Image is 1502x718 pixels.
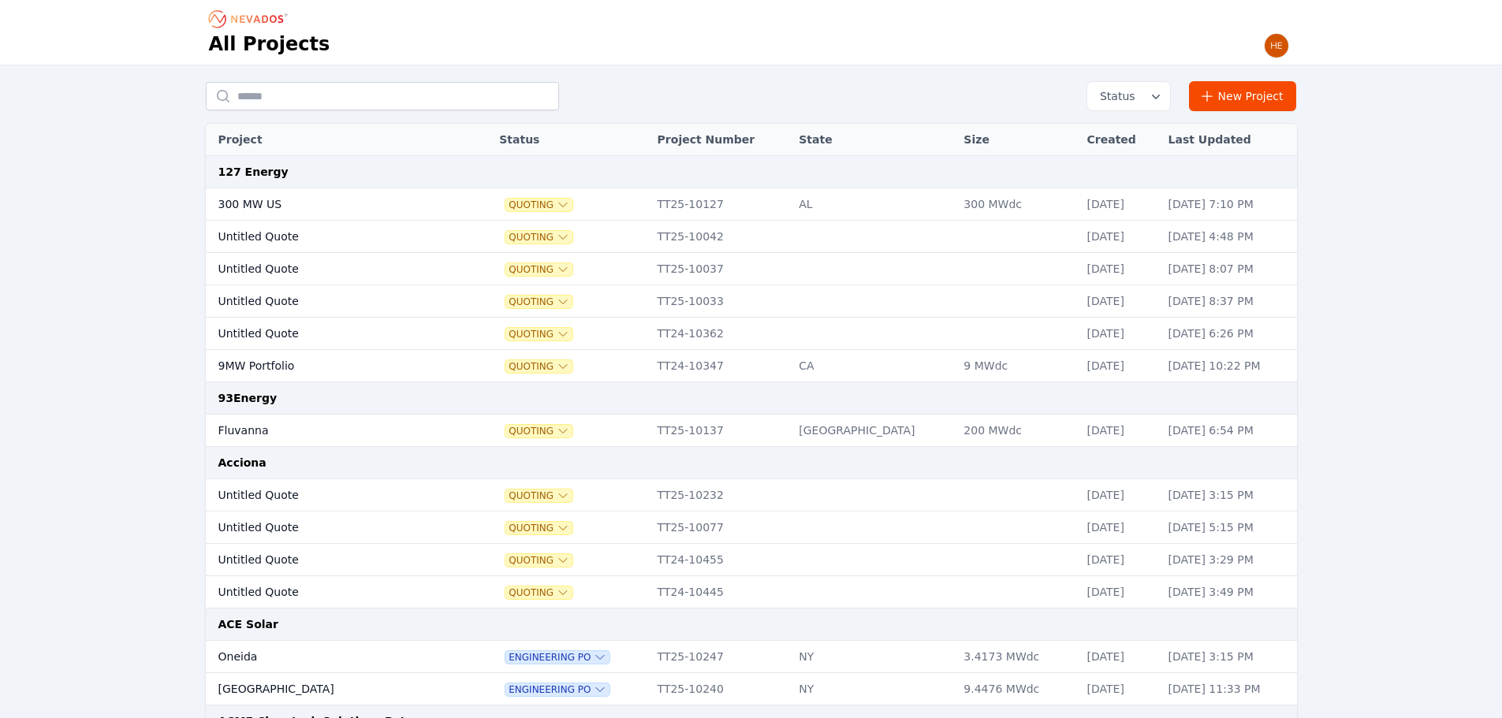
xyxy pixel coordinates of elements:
td: Fluvanna [206,415,453,447]
nav: Breadcrumb [209,6,293,32]
td: [DATE] 3:15 PM [1161,479,1297,512]
td: TT25-10042 [650,221,792,253]
td: 93Energy [206,382,1297,415]
td: 9MW Portfolio [206,350,453,382]
th: Project [206,124,453,156]
td: Acciona [206,447,1297,479]
tr: 300 MW USQuotingTT25-10127AL300 MWdc[DATE][DATE] 7:10 PM [206,188,1297,221]
td: 127 Energy [206,156,1297,188]
td: 300 MW US [206,188,453,221]
tr: Untitled QuoteQuotingTT25-10232[DATE][DATE] 3:15 PM [206,479,1297,512]
td: [DATE] [1079,188,1161,221]
button: Quoting [505,522,572,534]
tr: Untitled QuoteQuotingTT24-10455[DATE][DATE] 3:29 PM [206,544,1297,576]
td: ACE Solar [206,608,1297,641]
tr: Untitled QuoteQuotingTT25-10042[DATE][DATE] 4:48 PM [206,221,1297,253]
td: TT24-10347 [650,350,792,382]
td: [GEOGRAPHIC_DATA] [791,415,956,447]
td: Untitled Quote [206,544,453,576]
td: [DATE] [1079,544,1161,576]
td: [DATE] 4:48 PM [1161,221,1297,253]
button: Quoting [505,360,572,373]
td: [DATE] 7:10 PM [1161,188,1297,221]
button: Status [1087,82,1170,110]
td: 3.4173 MWdc [956,641,1079,673]
button: Engineering PO [505,651,609,664]
td: TT25-10127 [650,188,792,221]
button: Quoting [505,586,572,599]
td: NY [791,673,956,705]
tr: Untitled QuoteQuotingTT24-10445[DATE][DATE] 3:49 PM [206,576,1297,608]
button: Engineering PO [505,683,609,696]
th: Status [491,124,649,156]
td: [DATE] 3:15 PM [1161,641,1297,673]
tr: Untitled QuoteQuotingTT25-10077[DATE][DATE] 5:15 PM [206,512,1297,544]
button: Quoting [505,296,572,308]
td: [GEOGRAPHIC_DATA] [206,673,453,705]
tr: Untitled QuoteQuotingTT25-10037[DATE][DATE] 8:07 PM [206,253,1297,285]
td: [DATE] [1079,673,1161,705]
td: TT25-10033 [650,285,792,318]
button: Quoting [505,199,572,211]
td: [DATE] 3:49 PM [1161,576,1297,608]
td: AL [791,188,956,221]
button: Quoting [505,425,572,437]
td: [DATE] 8:37 PM [1161,285,1297,318]
td: TT25-10247 [650,641,792,673]
td: Untitled Quote [206,253,453,285]
td: [DATE] [1079,253,1161,285]
h1: All Projects [209,32,330,57]
td: [DATE] [1079,350,1161,382]
td: TT25-10137 [650,415,792,447]
td: Untitled Quote [206,576,453,608]
button: Quoting [505,263,572,276]
td: [DATE] [1079,576,1161,608]
td: 300 MWdc [956,188,1079,221]
tr: OneidaEngineering POTT25-10247NY3.4173 MWdc[DATE][DATE] 3:15 PM [206,641,1297,673]
td: [DATE] [1079,415,1161,447]
tr: [GEOGRAPHIC_DATA]Engineering POTT25-10240NY9.4476 MWdc[DATE][DATE] 11:33 PM [206,673,1297,705]
span: Status [1094,88,1135,104]
tr: Untitled QuoteQuotingTT25-10033[DATE][DATE] 8:37 PM [206,285,1297,318]
td: NY [791,641,956,673]
td: CA [791,350,956,382]
a: New Project [1189,81,1297,111]
tr: Untitled QuoteQuotingTT24-10362[DATE][DATE] 6:26 PM [206,318,1297,350]
button: Quoting [505,328,572,340]
td: [DATE] 10:22 PM [1161,350,1297,382]
td: [DATE] [1079,285,1161,318]
th: Last Updated [1161,124,1297,156]
td: Untitled Quote [206,512,453,544]
tr: 9MW PortfolioQuotingTT24-10347CA9 MWdc[DATE][DATE] 10:22 PM [206,350,1297,382]
td: [DATE] 6:54 PM [1161,415,1297,447]
td: TT24-10362 [650,318,792,350]
td: Untitled Quote [206,221,453,253]
td: [DATE] 11:33 PM [1161,673,1297,705]
td: [DATE] [1079,479,1161,512]
td: [DATE] 5:15 PM [1161,512,1297,544]
button: Quoting [505,489,572,502]
td: [DATE] 3:29 PM [1161,544,1297,576]
td: 9.4476 MWdc [956,673,1079,705]
td: [DATE] [1079,512,1161,544]
td: [DATE] 6:26 PM [1161,318,1297,350]
td: 200 MWdc [956,415,1079,447]
td: Untitled Quote [206,479,453,512]
td: 9 MWdc [956,350,1079,382]
th: Size [956,124,1079,156]
td: TT25-10232 [650,479,792,512]
td: Untitled Quote [206,318,453,350]
th: Created [1079,124,1161,156]
td: [DATE] [1079,318,1161,350]
button: Quoting [505,554,572,567]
